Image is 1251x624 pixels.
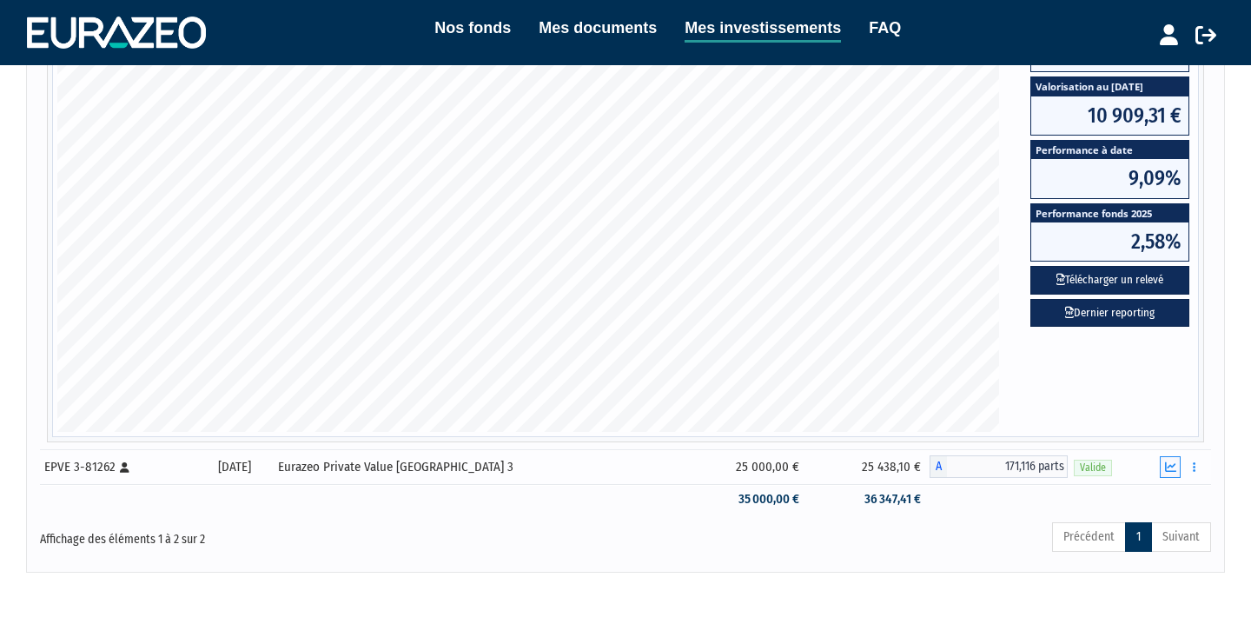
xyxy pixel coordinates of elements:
[930,455,947,478] span: A
[1031,222,1188,261] span: 2,58%
[27,17,206,48] img: 1732889491-logotype_eurazeo_blanc_rvb.png
[40,521,513,548] div: Affichage des éléments 1 à 2 sur 2
[203,458,266,476] div: [DATE]
[278,458,673,476] div: Eurazeo Private Value [GEOGRAPHIC_DATA] 3
[1031,204,1188,222] span: Performance fonds 2025
[434,16,511,40] a: Nos fonds
[1031,96,1188,135] span: 10 909,31 €
[1030,299,1189,328] a: Dernier reporting
[869,16,901,40] a: FAQ
[1052,522,1126,552] a: Précédent
[1074,460,1112,476] span: Valide
[44,458,191,476] div: EPVE 3-81262
[1031,141,1188,159] span: Performance à date
[808,484,930,514] td: 36 347,41 €
[539,16,657,40] a: Mes documents
[120,462,129,473] i: [Français] Personne physique
[1151,522,1211,552] a: Suivant
[947,455,1069,478] span: 171,116 parts
[685,16,841,43] a: Mes investissements
[679,484,808,514] td: 35 000,00 €
[1125,522,1152,552] a: 1
[930,455,1069,478] div: A - Eurazeo Private Value Europe 3
[679,449,808,484] td: 25 000,00 €
[1031,159,1188,197] span: 9,09%
[1030,266,1189,295] button: Télécharger un relevé
[1031,77,1188,96] span: Valorisation au [DATE]
[808,449,930,484] td: 25 438,10 €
